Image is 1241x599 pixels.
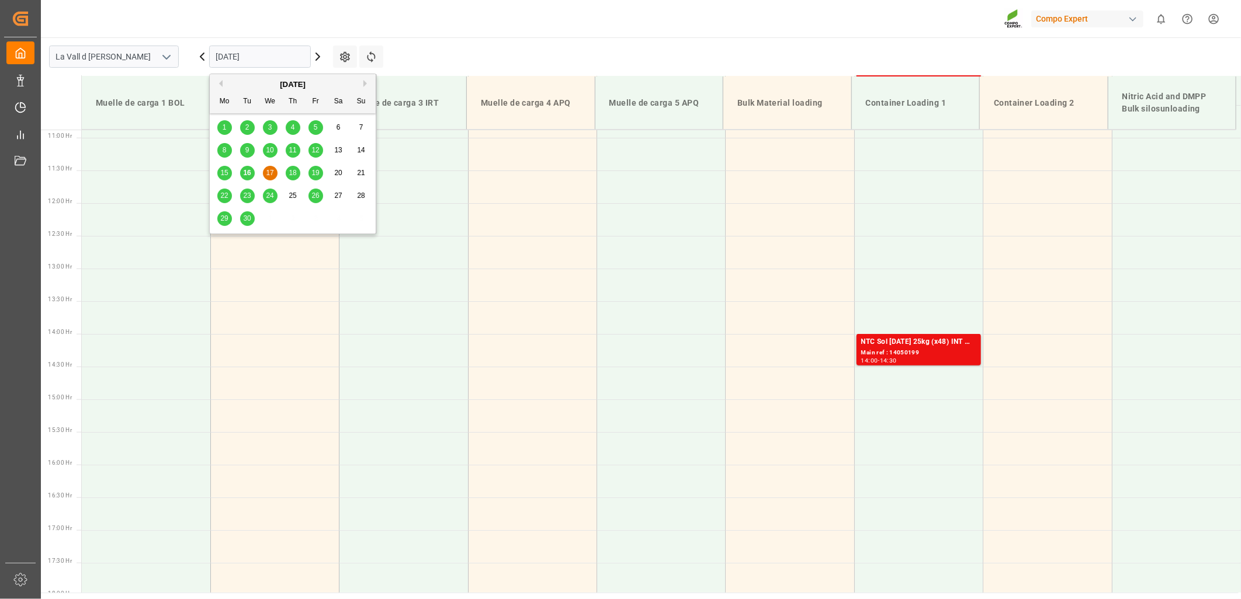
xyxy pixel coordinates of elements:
div: Fr [308,95,323,109]
span: 3 [268,123,272,131]
span: 1 [223,123,227,131]
button: Help Center [1174,6,1201,32]
span: 18 [289,169,296,177]
span: 12 [311,146,319,154]
div: Choose Tuesday, September 9th, 2025 [240,143,255,158]
div: Choose Thursday, September 18th, 2025 [286,166,300,180]
span: 16:00 Hr [48,459,72,466]
span: 11 [289,146,296,154]
span: 17:30 Hr [48,558,72,564]
div: Choose Tuesday, September 16th, 2025 [240,166,255,180]
div: Choose Sunday, September 28th, 2025 [354,189,369,203]
div: Muelle de carga 4 APQ [476,92,585,114]
span: 15:30 Hr [48,427,72,433]
div: Muelle de carga 5 APQ [605,92,714,114]
span: 27 [334,191,342,200]
div: Choose Saturday, September 13th, 2025 [331,143,346,158]
span: 6 [337,123,341,131]
span: 21 [357,169,365,177]
button: open menu [157,48,175,66]
div: Choose Tuesday, September 30th, 2025 [240,211,255,226]
span: 14 [357,146,365,154]
div: Choose Friday, September 26th, 2025 [308,189,323,203]
div: Choose Saturday, September 20th, 2025 [331,166,346,180]
div: Choose Wednesday, September 10th, 2025 [263,143,278,158]
div: NTC Sol [DATE] 25kg (x48) INT MSE;NTC Sol 16-30 25kg (x48) INT MSE [861,336,976,348]
div: Sa [331,95,346,109]
span: 19 [311,169,319,177]
div: 14:00 [861,358,878,363]
img: Screenshot%202023-09-29%20at%2010.02.21.png_1712312052.png [1004,9,1023,29]
div: Choose Monday, September 8th, 2025 [217,143,232,158]
div: Th [286,95,300,109]
div: Choose Friday, September 5th, 2025 [308,120,323,135]
button: Compo Expert [1031,8,1148,30]
div: Main ref : 14050199 [861,348,976,358]
div: We [263,95,278,109]
span: 14:00 Hr [48,329,72,335]
div: Choose Sunday, September 14th, 2025 [354,143,369,158]
span: 10 [266,146,273,154]
span: 15:00 Hr [48,394,72,401]
span: 23 [243,191,251,200]
div: Choose Monday, September 1st, 2025 [217,120,232,135]
span: 25 [289,191,296,200]
div: 14:30 [880,358,897,363]
div: Choose Wednesday, September 3rd, 2025 [263,120,278,135]
span: 20 [334,169,342,177]
div: Container Loading 2 [989,92,1098,114]
span: 2 [245,123,249,131]
div: Choose Monday, September 29th, 2025 [217,211,232,226]
div: Choose Saturday, September 27th, 2025 [331,189,346,203]
div: Choose Saturday, September 6th, 2025 [331,120,346,135]
span: 18:00 Hr [48,590,72,597]
div: Su [354,95,369,109]
div: Choose Thursday, September 4th, 2025 [286,120,300,135]
div: [DATE] [210,79,376,90]
span: 17:00 Hr [48,525,72,531]
div: Mo [217,95,232,109]
span: 24 [266,191,273,200]
input: Type to search/select [49,46,179,68]
button: show 0 new notifications [1148,6,1174,32]
div: Choose Thursday, September 25th, 2025 [286,189,300,203]
div: Nitric Acid and DMPP Bulk silosunloading [1118,86,1227,120]
span: 13 [334,146,342,154]
div: Muelle de carga 1 BOL [91,92,200,114]
span: 22 [220,191,228,200]
span: 16 [243,169,251,177]
div: Choose Thursday, September 11th, 2025 [286,143,300,158]
span: 13:00 Hr [48,263,72,270]
div: - [878,358,880,363]
div: Choose Monday, September 15th, 2025 [217,166,232,180]
span: 12:30 Hr [48,231,72,237]
div: Choose Monday, September 22nd, 2025 [217,189,232,203]
span: 15 [220,169,228,177]
span: 14:30 Hr [48,361,72,368]
div: Choose Tuesday, September 23rd, 2025 [240,189,255,203]
div: Container Loading 1 [861,92,970,114]
div: Choose Sunday, September 7th, 2025 [354,120,369,135]
div: Compo Expert [1031,11,1143,27]
span: 16:30 Hr [48,492,72,499]
input: DD.MM.YYYY [209,46,311,68]
span: 11:30 Hr [48,165,72,172]
span: 4 [291,123,295,131]
div: Tu [240,95,255,109]
div: Bulk Material loading [733,92,842,114]
span: 5 [314,123,318,131]
div: month 2025-09 [213,116,373,230]
span: 13:30 Hr [48,296,72,302]
span: 9 [245,146,249,154]
span: 8 [223,146,227,154]
span: 30 [243,214,251,222]
span: 29 [220,214,228,222]
span: 17 [266,169,273,177]
span: 11:00 Hr [48,133,72,139]
div: Choose Wednesday, September 17th, 2025 [263,166,278,180]
button: Previous Month [216,80,223,87]
span: 28 [357,191,365,200]
div: Choose Friday, September 12th, 2025 [308,143,323,158]
span: 7 [359,123,363,131]
span: 12:00 Hr [48,198,72,204]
